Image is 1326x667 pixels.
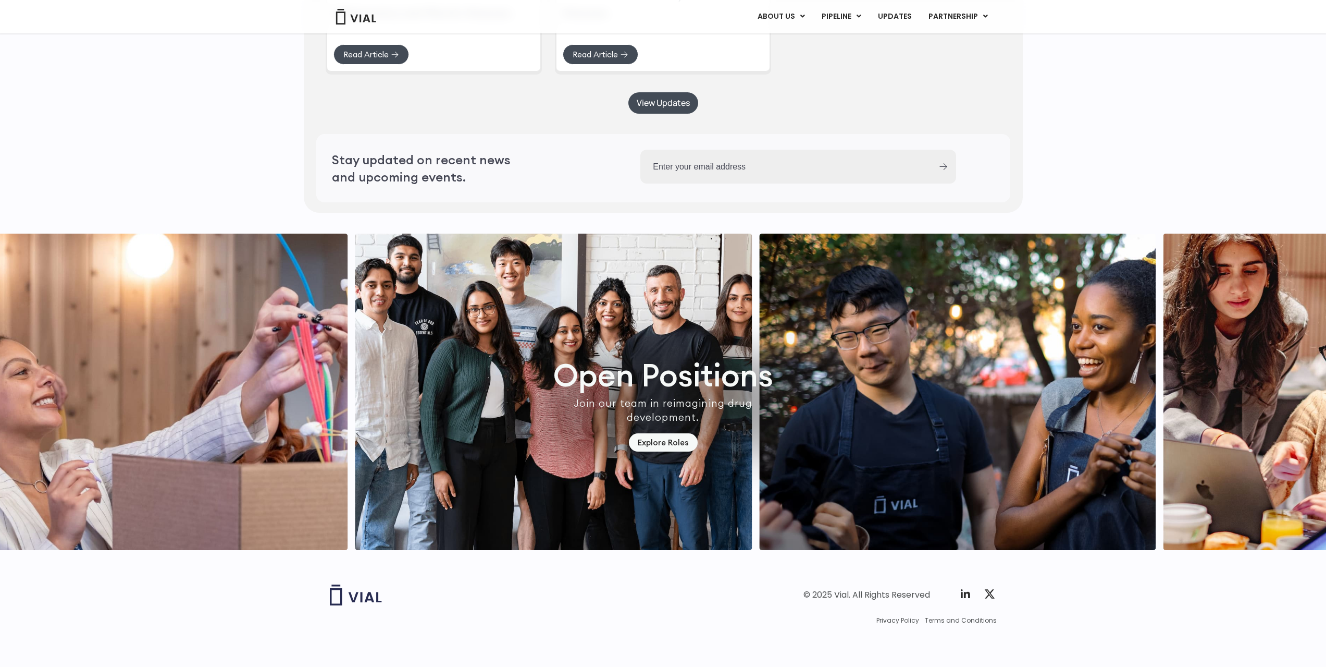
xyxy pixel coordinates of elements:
[573,51,618,58] span: Read Article
[870,8,920,26] a: UPDATES
[343,51,389,58] span: Read Article
[629,433,698,452] a: Explore Roles
[813,8,869,26] a: PIPELINEMenu Toggle
[333,44,409,65] a: Read Article
[920,8,996,26] a: PARTNERSHIPMenu Toggle
[563,44,638,65] a: Read Article
[335,9,377,25] img: Vial Logo
[876,616,919,625] a: Privacy Policy
[749,8,813,26] a: ABOUT USMenu Toggle
[355,234,752,550] div: 7 / 7
[925,616,997,625] a: Terms and Conditions
[640,150,930,184] input: Enter your email address
[355,234,752,550] img: http://Group%20of%20smiling%20people%20posing%20for%20a%20picture
[939,163,947,170] input: Submit
[628,92,698,114] a: View Updates
[759,234,1156,550] div: 1 / 7
[332,151,535,185] h2: Stay updated on recent news and upcoming events.
[759,234,1156,550] img: http://Group%20of%20people%20smiling%20wearing%20aprons
[637,99,690,107] span: View Updates
[803,589,930,601] div: © 2025 Vial. All Rights Reserved
[330,585,382,605] img: Vial logo wih "Vial" spelled out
